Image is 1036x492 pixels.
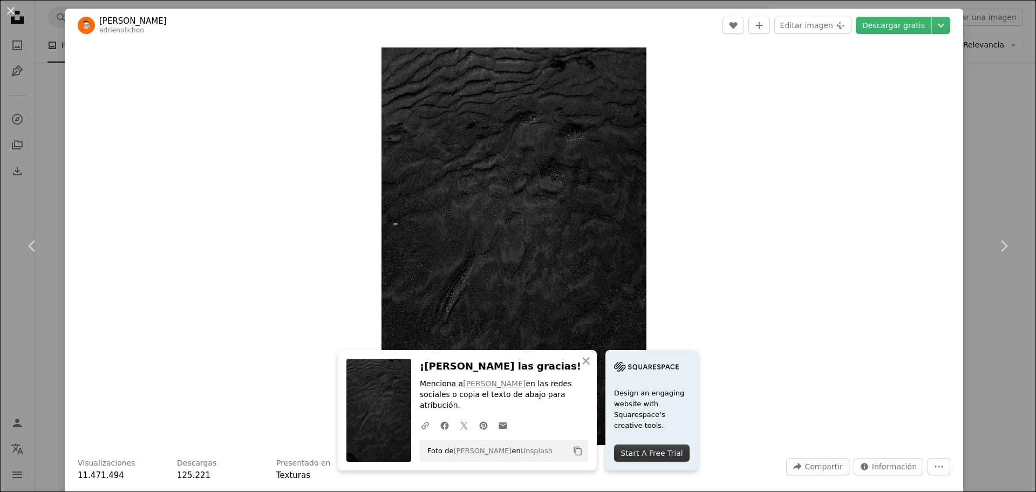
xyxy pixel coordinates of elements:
[854,458,923,475] button: Estadísticas sobre esta imagen
[786,458,849,475] button: Compartir esta imagen
[463,379,526,388] a: [PERSON_NAME]
[453,447,512,455] a: [PERSON_NAME]
[856,17,931,34] a: Descargar gratis
[454,414,474,436] a: Comparte en Twitter
[723,17,744,34] button: Me gusta
[420,379,588,411] p: Menciona a en las redes sociales o copia el texto de abajo para atribución.
[276,470,310,480] a: Texturas
[78,470,124,480] span: 11.471.494
[614,359,679,375] img: file-1705255347840-230a6ab5bca9image
[774,17,851,34] button: Editar imagen
[872,459,917,475] span: Información
[99,26,144,34] a: adrienolichon
[381,47,646,445] button: Ampliar en esta imagen
[420,359,588,374] h3: ¡[PERSON_NAME] las gracias!
[521,447,553,455] a: Unsplash
[928,458,950,475] button: Más acciones
[748,17,770,34] button: Añade a la colección
[605,350,698,470] a: Design an engaging website with Squarespace’s creative tools.Start A Free Trial
[276,458,331,469] h3: Presentado en
[381,47,646,445] img: Textil floral negro y gris
[422,442,553,460] span: Foto de en
[614,388,690,431] span: Design an engaging website with Squarespace’s creative tools.
[971,194,1036,298] a: Siguiente
[177,470,210,480] span: 125.221
[435,414,454,436] a: Comparte en Facebook
[805,459,842,475] span: Compartir
[177,458,216,469] h3: Descargas
[99,16,167,26] a: [PERSON_NAME]
[932,17,950,34] button: Elegir el tamaño de descarga
[78,17,95,34] img: Ve al perfil de Adrien Olichon
[614,445,690,462] div: Start A Free Trial
[78,458,135,469] h3: Visualizaciones
[493,414,513,436] a: Comparte por correo electrónico
[569,442,587,460] button: Copiar al portapapeles
[474,414,493,436] a: Comparte en Pinterest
